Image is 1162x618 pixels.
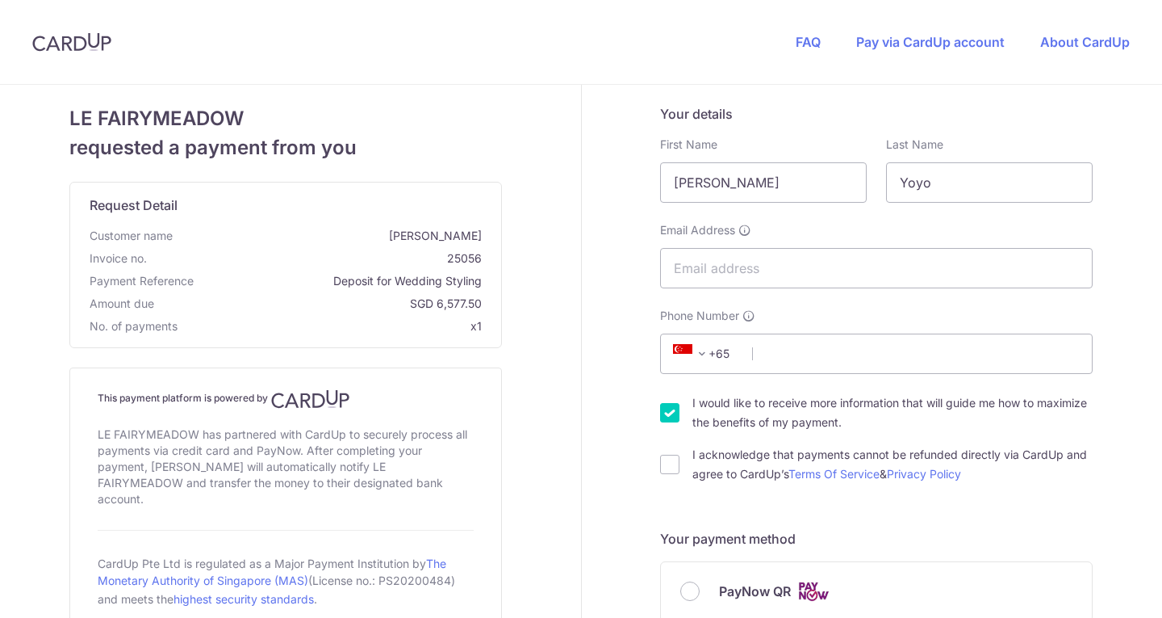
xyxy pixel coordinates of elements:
span: LE FAIRYMEADOW [69,104,502,133]
span: Deposit for Wedding Styling [200,273,482,289]
div: CardUp Pte Ltd is regulated as a Major Payment Institution by (License no.: PS20200484) and meets... [98,550,474,612]
span: Customer name [90,228,173,244]
span: SGD 6,577.50 [161,296,482,312]
span: translation missing: en.payment_reference [90,274,194,288]
div: LE FAIRYMEADOW has partnered with CardUp to securely process all payments via credit card and Pay... [98,423,474,511]
label: First Name [660,137,717,153]
span: +65 [673,344,712,364]
span: x1 [470,319,482,333]
span: Invoice no. [90,250,147,267]
iframe: Opens a widget where you can find more information [1059,570,1146,610]
a: Terms Of Service [788,467,880,481]
label: I would like to receive more information that will guide me how to maximize the benefits of my pa... [692,393,1093,432]
span: Amount due [90,296,154,312]
span: PayNow QR [719,582,791,601]
a: FAQ [796,34,821,50]
input: Last name [886,162,1093,203]
a: About CardUp [1040,34,1130,50]
span: No. of payments [90,318,178,334]
span: requested a payment from you [69,133,502,162]
span: +65 [668,344,741,364]
a: highest security standards [173,592,314,606]
a: Privacy Policy [887,467,961,481]
span: [PERSON_NAME] [179,228,482,244]
div: PayNow QR Cards logo [680,582,1072,602]
img: CardUp [32,32,111,52]
h4: This payment platform is powered by [98,389,474,409]
input: Email address [660,248,1093,288]
label: I acknowledge that payments cannot be refunded directly via CardUp and agree to CardUp’s & [692,445,1093,484]
span: Email Address [660,222,735,238]
label: Last Name [886,137,943,153]
img: CardUp [271,389,350,409]
input: First name [660,162,867,203]
span: Phone Number [660,308,739,324]
h5: Your details [660,104,1093,124]
a: Pay via CardUp account [856,34,1005,50]
img: Cards logo [797,582,830,602]
span: 25056 [153,250,482,267]
h5: Your payment method [660,529,1093,549]
span: translation missing: en.request_detail [90,197,178,213]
